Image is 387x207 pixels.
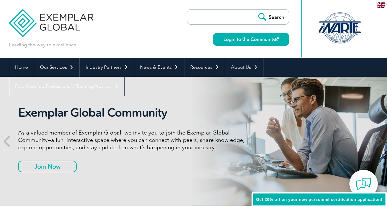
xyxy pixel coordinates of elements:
input: Search [255,10,289,24]
a: Industry Partners [80,58,134,77]
a: Find Certified Professional / Training Provider [9,77,124,96]
a: About Us [225,58,264,77]
a: Login to the Community [213,33,289,46]
img: en [377,2,385,8]
span: Get 20% off on your new personnel certification application! [256,197,382,202]
img: open_square.png [275,37,279,41]
h2: Exemplar Global Community [18,106,249,120]
img: contact-chat.png [356,176,371,192]
a: News & Events [134,58,184,77]
p: As a valued member of Exemplar Global, we invite you to join the Exemplar Global Community—a fun,... [18,129,249,151]
a: Resources [184,58,225,77]
a: Home [9,58,34,77]
a: Join Now [18,161,77,172]
p: Leading the way to excellence [9,41,76,48]
a: Our Services [34,58,79,77]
